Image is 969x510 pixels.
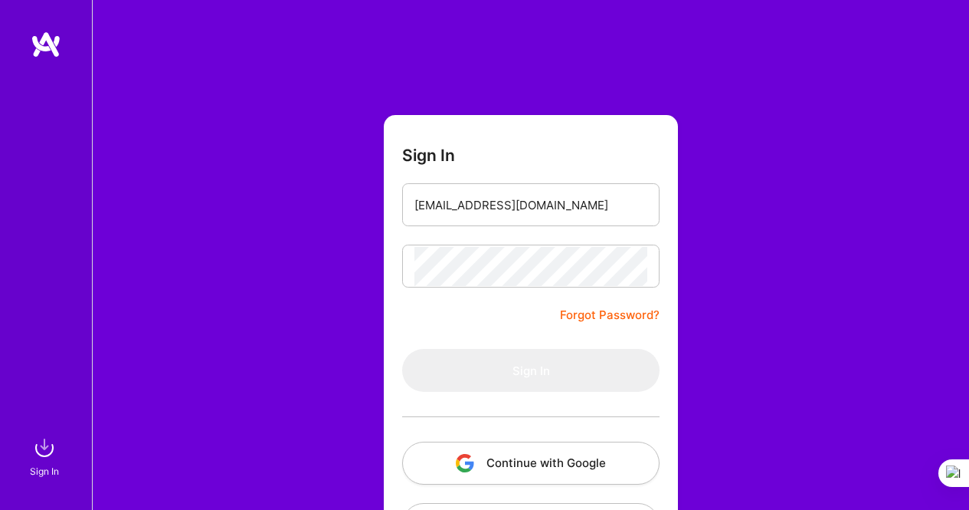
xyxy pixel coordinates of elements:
img: icon [456,454,474,472]
div: Sign In [30,463,59,479]
button: Continue with Google [402,442,660,485]
a: Forgot Password? [560,306,660,324]
a: sign inSign In [32,433,60,479]
h3: Sign In [402,146,455,165]
img: logo [31,31,61,58]
input: Email... [414,186,647,225]
button: Sign In [402,349,660,392]
img: sign in [29,433,60,463]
